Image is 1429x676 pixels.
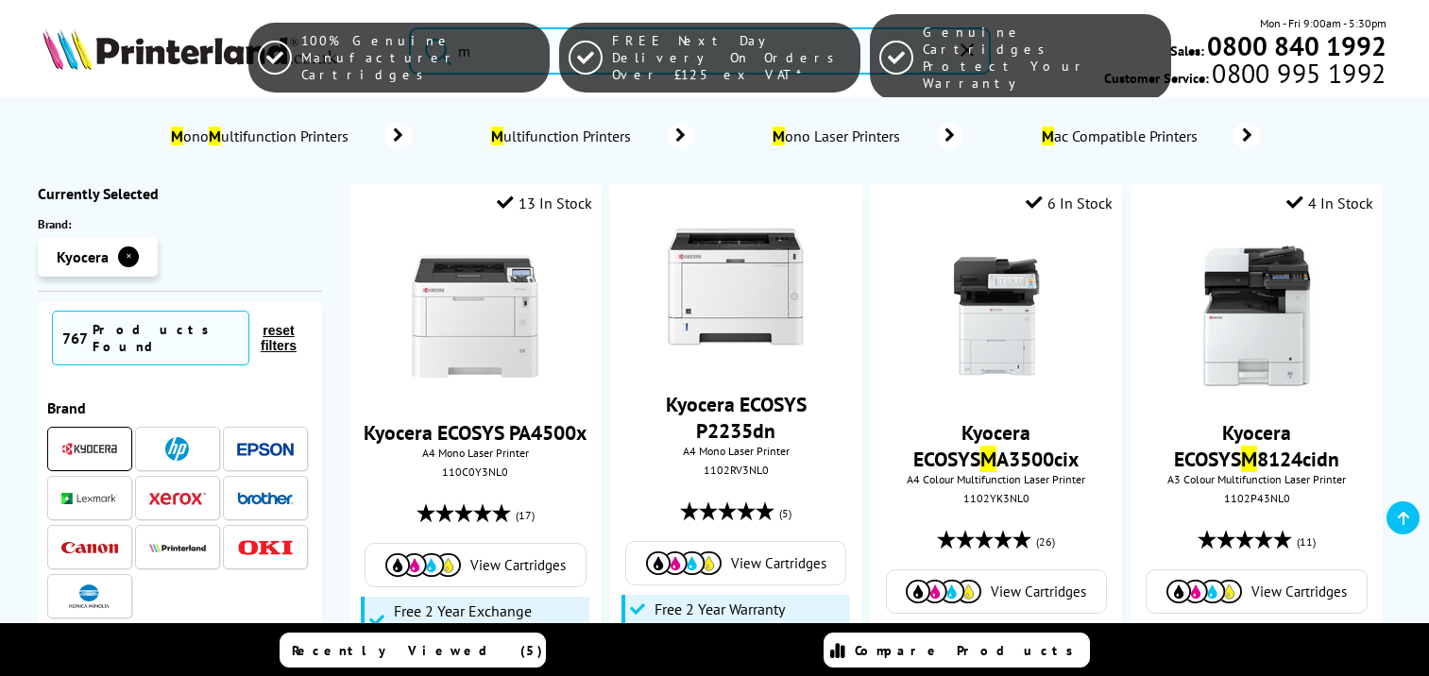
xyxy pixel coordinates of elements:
[301,32,540,83] span: 100% Genuine Manufacturer Cartridges
[779,496,791,532] span: (5)
[516,498,535,533] span: (17)
[1297,524,1316,560] span: (11)
[1166,580,1242,603] img: Cartridges
[497,194,592,212] div: 13 In Stock
[666,391,807,444] a: Kyocera ECOSYS P2235dn
[1039,123,1261,149] a: Mac Compatible Printers
[770,127,909,145] span: ono Laser Printers
[1186,245,1328,387] img: m8124cidnthumb.jpg
[731,554,826,572] span: View Cartridges
[47,398,86,417] span: Brand
[93,321,239,355] div: Products Found
[209,127,221,145] mark: M
[1156,580,1357,603] a: View Cartridges
[896,580,1097,603] a: View Cartridges
[824,633,1090,668] a: Compare Products
[237,492,294,505] img: Brother
[57,247,109,266] span: Kyocera
[646,551,722,575] img: Cartridges
[292,642,543,659] span: Recently Viewed (5)
[913,419,1079,472] a: Kyocera ECOSYSMA3500cix
[62,329,88,347] span: 767
[491,127,503,145] mark: M
[165,437,189,461] img: HP
[69,584,110,608] img: Konica Minolta
[61,542,118,554] img: Canon
[665,217,807,359] img: Kyocera-P2235dn-Front-Small.jpg
[488,127,639,145] span: ultifunction Printers
[470,556,566,574] span: View Cartridges
[149,543,206,552] img: Printerland
[61,442,118,456] img: Kyocera
[1036,524,1055,560] span: (26)
[1286,194,1373,212] div: 4 In Stock
[169,127,357,145] span: ono ultifunction Printers
[237,540,294,556] img: OKI
[169,123,413,149] a: MonoMultifunction Printers
[375,553,576,577] a: View Cartridges
[488,123,694,149] a: Multifunction Printers
[38,184,322,203] div: Currently Selected
[359,446,592,460] span: A4 Mono Laser Printer
[1241,446,1257,472] mark: M
[1145,491,1369,505] div: 1102P43NL0
[171,127,183,145] mark: M
[61,493,118,504] img: Lexmark
[770,123,963,149] a: Mono Laser Printers
[612,32,851,83] span: FREE Next Day Delivery On Orders Over £125 ex VAT*
[237,443,294,457] img: Epson
[855,642,1083,659] span: Compare Products
[773,127,785,145] mark: M
[980,446,996,472] mark: M
[1026,194,1113,212] div: 6 In Stock
[879,472,1113,486] span: A4 Colour Multifunction Laser Printer
[385,553,461,577] img: Cartridges
[655,600,785,618] span: Free 2 Year Warranty
[923,24,1162,92] span: Genuine Cartridges Protect Your Warranty
[620,444,853,458] span: A4 Mono Laser Printer
[1042,127,1054,145] mark: M
[884,491,1108,505] div: 1102YK3NL0
[364,465,587,479] div: 110C0Y3NL0
[1251,583,1347,600] span: View Cartridges
[624,463,848,477] div: 1102RV3NL0
[118,246,139,267] button: ✕
[636,551,837,575] a: View Cartridges
[249,322,308,354] button: reset filters
[1039,127,1205,145] span: ac Compatible Printers
[404,245,546,387] img: Kyocera-ECOSYS-PA4500x-Front-Main-Small.jpg
[149,492,206,505] img: Xerox
[394,601,585,639] span: Free 2 Year Exchange Warranty
[364,419,587,446] a: Kyocera ECOSYS PA4500x
[1174,419,1339,472] a: Kyocera ECOSYSM8124cidn
[38,216,196,232] span: Brand :
[906,580,981,603] img: Cartridges
[1140,472,1373,486] span: A3 Colour Multifunction Laser Printer
[991,583,1086,600] span: View Cartridges
[926,245,1067,387] img: Kyocera-MA3500cix-Front-Small.jpg
[280,633,546,668] a: Recently Viewed (5)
